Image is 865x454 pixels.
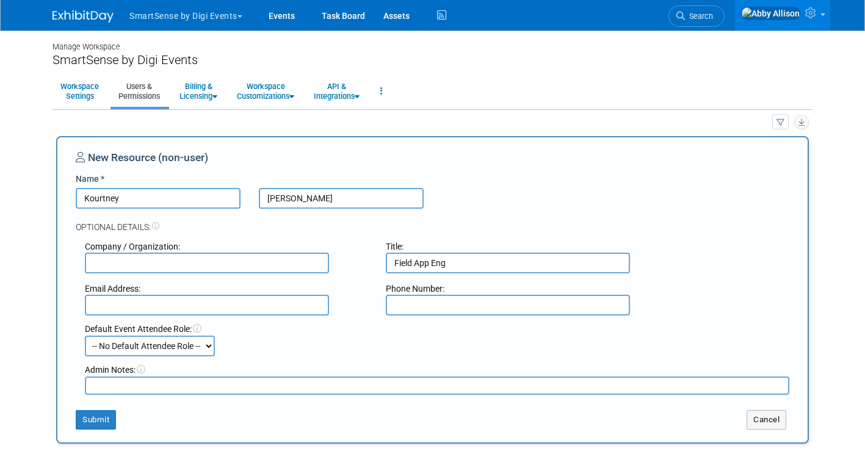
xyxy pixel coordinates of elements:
img: Abby Allison [741,7,800,20]
span: Search [685,12,713,21]
img: ExhibitDay [52,10,114,23]
input: Last Name [259,188,424,209]
div: Company / Organization: [85,240,367,253]
div: Email Address: [85,283,367,295]
a: Search [668,5,725,27]
div: Admin Notes: [85,364,789,376]
div: New Resource (non-user) [76,150,789,173]
div: Title: [386,240,668,253]
div: Phone Number: [386,283,668,295]
button: Submit [76,410,116,430]
a: API &Integrations [306,76,367,106]
a: Users &Permissions [110,76,168,106]
button: Cancel [747,410,786,430]
div: Optional Details: [76,209,789,233]
div: SmartSense by Digi Events [52,52,813,68]
a: WorkspaceCustomizations [229,76,302,106]
div: Default Event Attendee Role: [85,323,789,335]
div: Manage Workspace [52,31,813,52]
a: Billing &Licensing [172,76,225,106]
a: WorkspaceSettings [52,76,107,106]
label: Name * [76,173,104,185]
input: First Name [76,188,241,209]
